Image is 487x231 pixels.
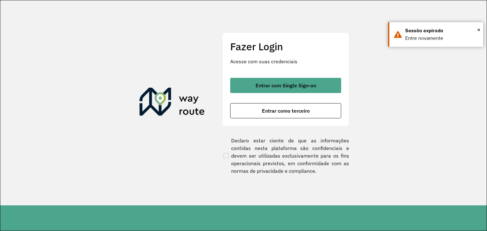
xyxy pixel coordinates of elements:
span: Entrar como terceiro [262,108,310,113]
p: Acesse com suas credenciais [230,58,341,65]
h2: Fazer Login [230,41,341,53]
button: button [230,78,341,93]
button: Close [477,25,480,34]
div: Sessão expirada [405,27,478,34]
span: × [477,25,480,34]
img: Roteirizador AmbevTech [140,88,205,118]
div: Entre novamente [405,34,478,42]
label: Declaro estar ciente de que as informações contidas nesta plataforma são confidenciais e devem se... [222,137,349,175]
span: Entrar com Single Sign-on [256,83,316,88]
button: button [230,103,341,118]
